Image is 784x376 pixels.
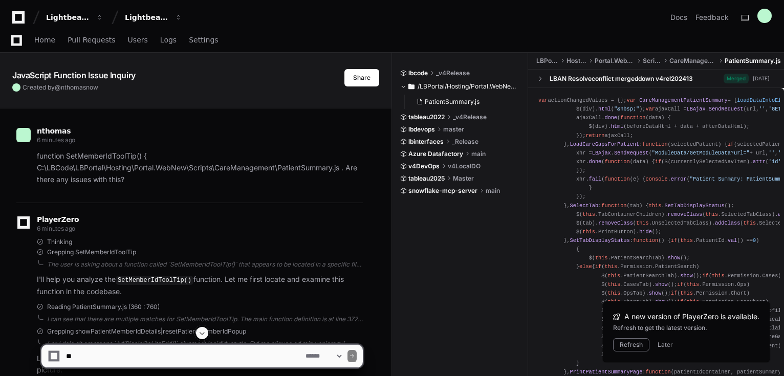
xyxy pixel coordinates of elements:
span: Portal.WebNew [595,57,635,65]
span: if [671,290,677,296]
span: SendRequest [709,106,744,112]
span: LBAjax [687,106,706,112]
span: Permission [728,273,759,279]
div: Refresh to get the latest version. [613,324,759,332]
span: this [582,229,595,235]
span: this [706,211,718,217]
span: 6 minutes ago [37,136,75,144]
p: function SetMemberIdToolTip() { C:\LBCode\LBPortal\Hosting\Portal.WebNew\Scripts\CareManagement\P... [37,150,363,185]
span: var [646,106,655,112]
span: done [604,115,617,121]
span: LBPortal [536,57,558,65]
span: data [633,159,646,165]
span: CareManagement [669,57,716,65]
span: _v4Release [436,69,470,77]
span: Azure Datafactory [408,150,463,158]
span: show [649,290,662,296]
span: Logs [160,37,177,43]
span: error [671,176,687,182]
span: lbinterfaces [408,138,444,146]
span: show [668,255,681,261]
div: Lightbeam Health [46,12,90,23]
span: ChartTab [623,299,648,305]
span: Permission [620,263,652,270]
span: e [633,176,636,182]
span: nthomas [37,127,71,135]
span: Created by [23,83,98,92]
span: main [486,187,500,195]
span: Master [453,174,474,183]
a: Settings [189,29,218,52]
span: A new version of PlayerZero is available. [624,312,759,322]
span: Ops [737,281,746,287]
button: PatientSummary.js [412,95,514,109]
span: master [443,125,464,134]
span: show [680,273,693,279]
span: Cases [763,273,778,279]
span: html [611,123,624,129]
span: Merged [724,74,749,83]
span: Pull Requests [68,37,115,43]
span: Settings [189,37,218,43]
span: PrintButton [598,229,633,235]
span: Permission [702,299,734,305]
button: Refresh [613,338,649,351]
span: '' [759,106,765,112]
span: Chart [731,290,747,296]
span: function [633,237,658,244]
span: SetTabDisplayStatus [570,237,630,244]
span: PatientSummary.js [725,57,781,65]
span: fail [589,176,602,182]
button: Share [344,69,379,86]
span: this [604,263,617,270]
span: Thinking [47,238,72,246]
span: this [595,255,608,261]
a: Docs [670,12,687,23]
span: done [589,159,602,165]
span: this [680,290,693,296]
span: selectedPatient [671,141,718,147]
span: this [608,273,621,279]
span: tableau2025 [408,174,445,183]
span: PlayerZero [37,216,79,223]
span: Hosting [567,57,586,65]
span: "ModuleData/GetModuleData?url=" [652,150,750,156]
span: html [598,106,611,112]
div: [DATE] [753,75,770,82]
span: PatientSearch [655,263,696,270]
span: Users [128,37,148,43]
span: v4LocalDO [448,162,481,170]
span: if [671,237,677,244]
span: function [642,141,667,147]
span: lbdevops [408,125,435,134]
button: Lightbeam Health [42,8,107,27]
span: function [604,159,629,165]
span: lbcode [408,69,428,77]
span: nthomas [61,83,86,91]
span: tableau2022 [408,113,445,121]
span: return [585,132,604,139]
span: Permission [702,281,734,287]
span: addClass [715,220,740,226]
code: SetMemberIdToolTip() [116,276,193,285]
span: show [655,281,668,287]
span: Home [34,37,55,43]
a: Users [128,29,148,52]
span: LBAjax [592,150,611,156]
span: LoadCareGapsForPatient [570,141,640,147]
span: if [728,141,734,147]
span: var [538,97,548,103]
span: snowflake-mcp-server [408,187,477,195]
span: this [687,299,700,305]
span: SelectedTabClass [721,211,772,217]
span: var [627,97,636,103]
span: Grepping SetMemberIdToolTip [47,248,136,256]
span: @ [55,83,61,91]
span: this [680,237,693,244]
span: SelectTab [570,203,598,209]
span: removeClass [598,220,633,226]
span: PatientSearchTab [623,273,674,279]
span: '' [769,150,775,156]
span: SendRequest [614,150,649,156]
div: Lightbeam Health Solutions [125,12,169,23]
